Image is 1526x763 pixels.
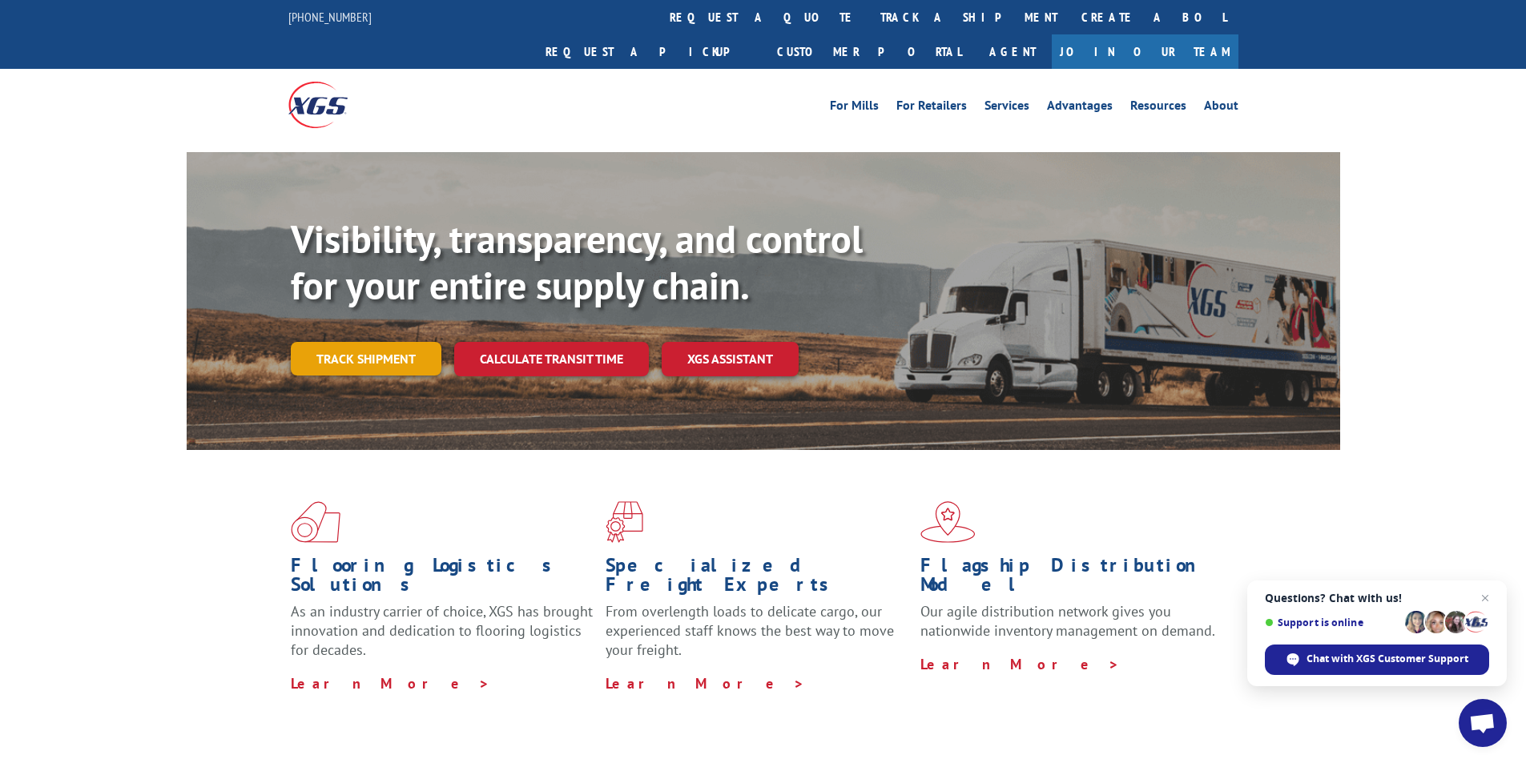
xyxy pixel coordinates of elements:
h1: Flooring Logistics Solutions [291,556,594,602]
a: [PHONE_NUMBER] [288,9,372,25]
span: Support is online [1265,616,1399,628]
span: Questions? Chat with us! [1265,592,1489,604]
a: Customer Portal [765,34,973,69]
a: Track shipment [291,342,441,375]
a: Request a pickup [533,34,765,69]
a: Join Our Team [1052,34,1238,69]
a: Services [984,99,1029,117]
span: Close chat [1476,588,1495,608]
h1: Flagship Distribution Model [920,556,1223,602]
img: xgs-icon-total-supply-chain-intelligence-red [291,501,340,543]
a: About [1204,99,1238,117]
img: xgs-icon-focused-on-flooring-red [606,501,643,543]
div: Chat with XGS Customer Support [1265,645,1489,675]
a: Learn More > [291,674,490,693]
a: Advantages [1047,99,1113,117]
a: Resources [1130,99,1186,117]
a: Learn More > [606,674,805,693]
span: As an industry carrier of choice, XGS has brought innovation and dedication to flooring logistics... [291,602,593,659]
span: Our agile distribution network gives you nationwide inventory management on demand. [920,602,1215,640]
img: xgs-icon-flagship-distribution-model-red [920,501,976,543]
a: Calculate transit time [454,342,649,376]
div: Open chat [1459,699,1507,747]
span: Chat with XGS Customer Support [1307,652,1468,666]
a: XGS ASSISTANT [662,342,799,376]
a: For Mills [830,99,879,117]
b: Visibility, transparency, and control for your entire supply chain. [291,214,863,310]
p: From overlength loads to delicate cargo, our experienced staff knows the best way to move your fr... [606,602,908,673]
a: Agent [973,34,1052,69]
a: Learn More > [920,655,1120,673]
h1: Specialized Freight Experts [606,556,908,602]
a: For Retailers [896,99,967,117]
